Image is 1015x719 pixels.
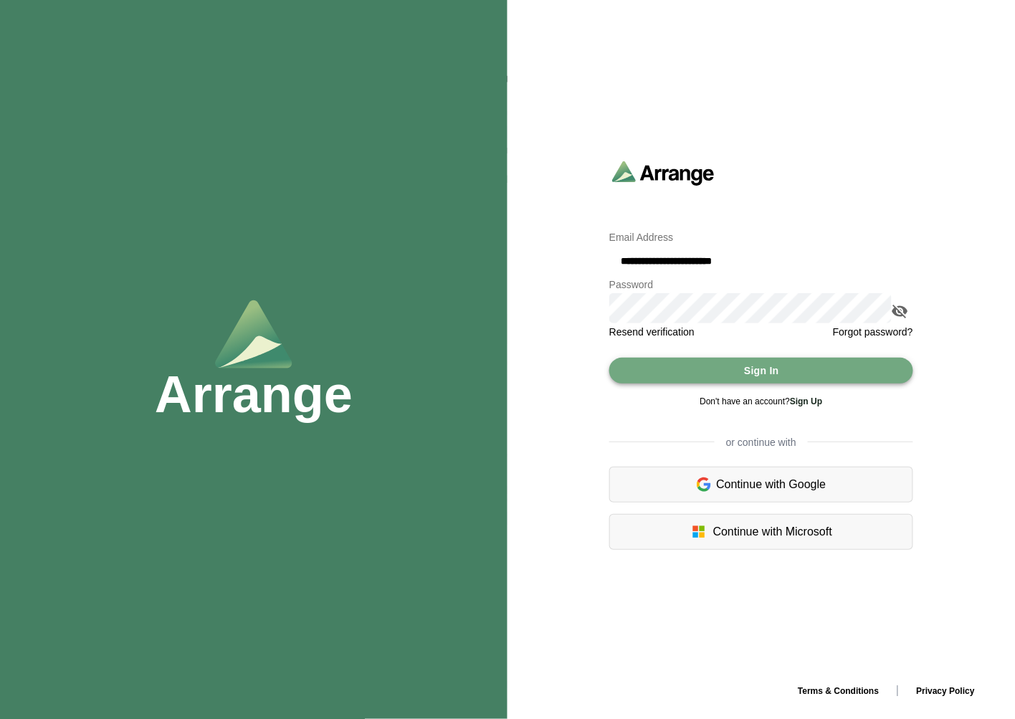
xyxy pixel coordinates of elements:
div: Continue with Google [609,467,913,503]
i: appended action [892,303,909,320]
a: Privacy Policy [905,686,986,696]
a: Terms & Conditions [786,686,890,696]
a: Forgot password? [833,323,913,341]
span: Sign In [743,357,779,384]
p: Password [609,276,913,293]
a: Resend verification [609,326,695,338]
span: | [896,684,899,696]
a: Sign Up [790,396,822,406]
h1: Arrange [155,368,353,420]
img: google-logo.6d399ca0.svg [697,476,711,493]
button: Sign In [609,358,913,384]
span: or continue with [715,435,808,449]
span: Don't have an account? [700,396,822,406]
p: Email Address [609,229,913,246]
div: Continue with Microsoft [609,514,913,550]
img: arrangeai-name-small-logo.4d2b8aee.svg [612,161,715,186]
img: microsoft-logo.7cf64d5f.svg [690,523,707,541]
